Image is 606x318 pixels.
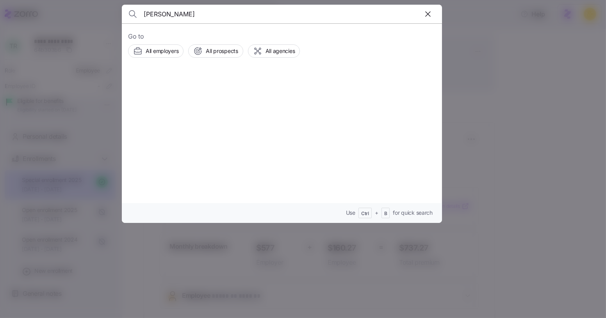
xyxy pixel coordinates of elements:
button: All prospects [188,44,243,58]
span: Go to [128,32,436,41]
span: All employers [146,47,178,55]
button: All agencies [248,44,300,58]
span: for quick search [393,209,433,217]
span: + [375,209,378,217]
span: All prospects [206,47,238,55]
span: All agencies [266,47,295,55]
button: All employers [128,44,184,58]
span: B [384,210,387,217]
span: Use [346,209,355,217]
span: Ctrl [361,210,369,217]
